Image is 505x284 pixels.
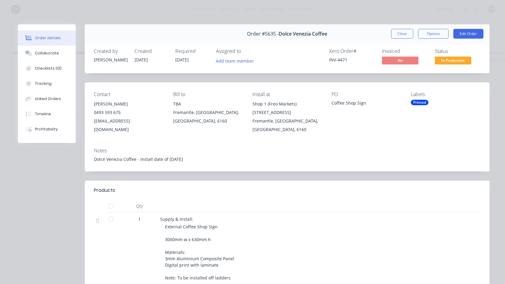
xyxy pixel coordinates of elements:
div: Invoiced [382,48,428,54]
div: Status [435,48,480,54]
button: Collaborate [18,46,76,61]
div: Coffee Shop Sign [332,100,401,108]
button: Add team member [213,57,257,65]
button: Linked Orders [18,91,76,106]
button: Add team member [216,57,257,65]
span: Supply & Install: [160,216,193,222]
button: In Production [435,57,471,66]
div: TBAFremantle, [GEOGRAPHIC_DATA], [GEOGRAPHIC_DATA], 6160 [173,100,243,125]
div: Collaborate [35,50,59,56]
div: Tracking [35,81,52,86]
div: INV-4471 [329,57,375,63]
div: 0493 593 675 [94,108,163,117]
div: [PERSON_NAME]0493 593 675[EMAIL_ADDRESS][DOMAIN_NAME] [94,100,163,134]
div: [EMAIL_ADDRESS][DOMAIN_NAME] [94,117,163,134]
div: Profitability [35,126,58,132]
div: Created [135,48,168,54]
button: Edit Order [453,29,483,39]
div: [PERSON_NAME] [94,57,127,63]
div: Timeline [35,111,51,117]
span: 1 [138,216,141,222]
div: Contact [94,92,163,97]
div: Fremantle, [GEOGRAPHIC_DATA], [GEOGRAPHIC_DATA], 6160 [173,108,243,125]
div: Products [94,187,115,194]
button: Timeline [18,106,76,122]
span: Dolce Venezia Coffee [279,31,327,37]
span: [DATE] [135,57,148,63]
div: Created by [94,48,127,54]
div: Qty [121,200,158,212]
div: Fremantle, [GEOGRAPHIC_DATA], [GEOGRAPHIC_DATA], 6160 [253,117,322,134]
span: No [382,57,418,64]
div: Linked Orders [35,96,61,102]
div: Assigned to [216,48,277,54]
div: Install at [253,92,322,97]
span: In Production [435,57,471,64]
span: External Coffee Shop Sign 3000mm w x 630mm h Materials: 3mm Aluminium Composite Panel Digital pri... [165,224,235,281]
button: Tracking [18,76,76,91]
div: Order details [35,35,61,41]
div: Shop 1 (Freo Markets) [STREET_ADDRESS]Fremantle, [GEOGRAPHIC_DATA], [GEOGRAPHIC_DATA], 6160 [253,100,322,134]
button: Options [418,29,448,39]
div: Printed [411,100,428,105]
button: Checklists 0/0 [18,61,76,76]
span: Order #5635 - [247,31,279,37]
div: TBA [173,100,243,108]
div: Checklists 0/0 [35,66,62,71]
div: Dolce Venezia Coffee - Install date of [DATE] [94,156,480,162]
button: Close [391,29,413,39]
button: Order details [18,30,76,46]
div: [PERSON_NAME] [94,100,163,108]
button: Profitability [18,122,76,137]
span: [DATE] [175,57,189,63]
div: PO [332,92,401,97]
div: Notes [94,148,480,154]
div: Shop 1 (Freo Markets) [STREET_ADDRESS] [253,100,322,117]
div: Labels [411,92,480,97]
div: Bill to [173,92,243,97]
div: Xero Order # [329,48,375,54]
div: Required [175,48,209,54]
